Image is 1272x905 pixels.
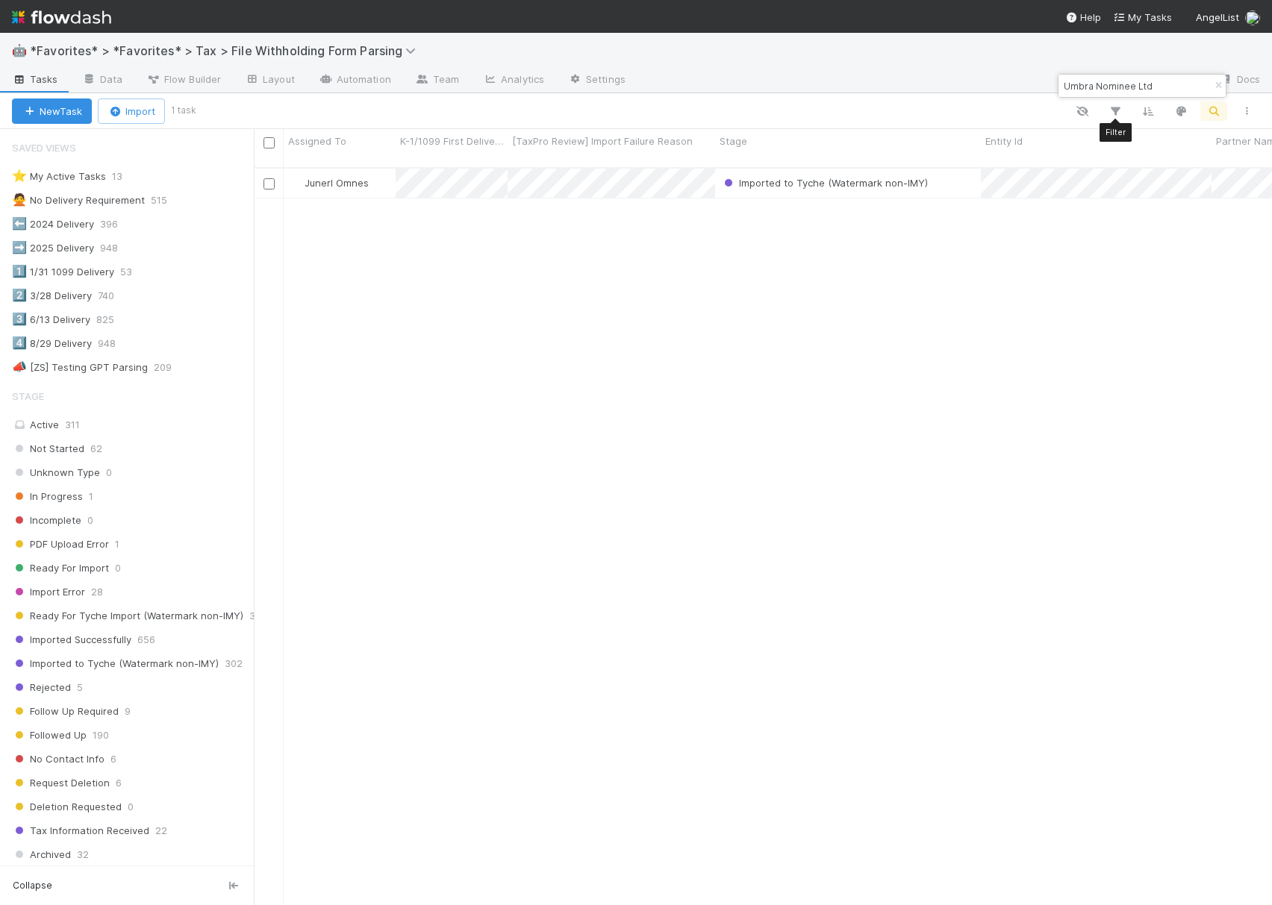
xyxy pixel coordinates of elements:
[985,134,1023,148] span: Entity Id
[12,44,27,57] span: 🤖
[115,535,119,554] span: 1
[112,167,137,186] span: 13
[12,241,27,254] span: ➡️
[77,845,89,864] span: 32
[12,191,145,210] div: No Delivery Requirement
[12,193,27,206] span: 🙅
[512,134,693,148] span: [TaxPro Review] Import Failure Reason
[12,678,71,697] span: Rejected
[70,69,134,93] a: Data
[89,487,93,506] span: 1
[12,72,58,87] span: Tasks
[13,879,52,892] span: Collapse
[12,239,94,257] div: 2025 Delivery
[98,98,165,124] button: Import
[400,134,504,148] span: K-1/1099 First Delivery Date
[12,511,81,530] span: Incomplete
[12,607,243,625] span: Ready For Tyche Import (Watermark non-IMY)
[128,798,134,816] span: 0
[12,289,27,301] span: 2️⃣
[12,4,111,30] img: logo-inverted-e16ddd16eac7371096b0.svg
[556,69,637,93] a: Settings
[100,239,133,257] span: 948
[225,654,243,673] span: 302
[290,177,302,189] img: avatar_de77a991-7322-4664-a63d-98ba485ee9e0.png
[233,69,307,93] a: Layout
[12,360,27,373] span: 📣
[12,774,110,792] span: Request Deletion
[305,177,369,189] span: Junerl Omnes
[155,821,167,840] span: 22
[1207,69,1272,93] a: Docs
[65,419,80,430] span: 311
[12,559,109,577] span: Ready For Import
[154,358,187,377] span: 209
[12,263,114,281] div: 1/31 1099 Delivery
[30,43,423,58] span: *Favorites* > *Favorites* > Tax > File Withholding Form Parsing
[77,678,83,697] span: 5
[12,583,85,601] span: Import Error
[12,630,131,649] span: Imported Successfully
[264,137,275,148] input: Toggle All Rows Selected
[12,654,219,673] span: Imported to Tyche (Watermark non-IMY)
[1113,11,1172,23] span: My Tasks
[12,798,122,816] span: Deletion Requested
[98,286,129,305] span: 740
[12,416,250,434] div: Active
[12,217,27,230] span: ⬅️
[106,463,112,482] span: 0
[12,358,148,377] div: [ZS] Testing GPT Parsing
[720,134,747,148] span: Stage
[12,334,92,353] div: 8/29 Delivery
[12,133,76,163] span: Saved Views
[120,263,147,281] span: 53
[116,774,122,792] span: 6
[98,334,131,353] span: 948
[1196,11,1239,23] span: AngelList
[264,178,275,190] input: Toggle Row Selected
[12,702,119,721] span: Follow Up Required
[12,726,87,745] span: Followed Up
[125,702,131,721] span: 9
[12,169,27,182] span: ⭐
[137,630,155,649] span: 656
[12,750,105,768] span: No Contact Info
[110,750,116,768] span: 6
[288,134,346,148] span: Assigned To
[471,69,556,93] a: Analytics
[12,313,27,325] span: 3️⃣
[115,559,121,577] span: 0
[1061,77,1210,95] input: Search...
[12,215,94,234] div: 2024 Delivery
[96,310,129,329] span: 825
[12,310,90,329] div: 6/13 Delivery
[91,583,103,601] span: 28
[12,336,27,349] span: 4️⃣
[87,511,93,530] span: 0
[151,191,182,210] span: 515
[307,69,403,93] a: Automation
[12,463,100,482] span: Unknown Type
[12,98,92,124] button: NewTask
[12,845,71,864] span: Archived
[12,265,27,278] span: 1️⃣
[249,607,255,625] span: 3
[403,69,471,93] a: Team
[12,487,83,506] span: In Progress
[12,821,149,840] span: Tax Information Received
[12,439,84,458] span: Not Started
[1065,10,1101,25] div: Help
[171,104,196,117] small: 1 task
[100,215,133,234] span: 396
[12,167,106,186] div: My Active Tasks
[12,381,44,411] span: Stage
[739,177,928,189] span: Imported to Tyche (Watermark non-IMY)
[12,286,92,305] div: 3/28 Delivery
[90,439,102,458] span: 62
[146,72,221,87] span: Flow Builder
[1245,10,1260,25] img: avatar_711f55b7-5a46-40da-996f-bc93b6b86381.png
[93,726,109,745] span: 190
[12,535,109,554] span: PDF Upload Error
